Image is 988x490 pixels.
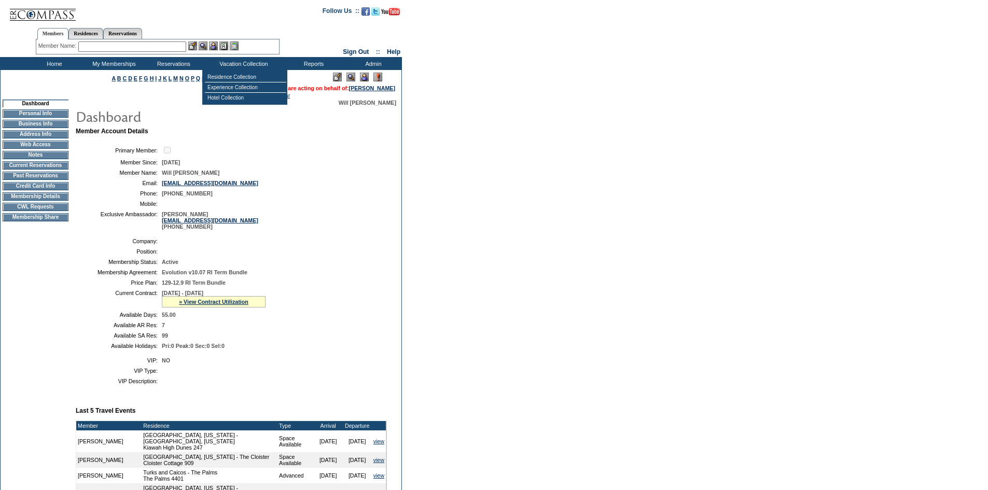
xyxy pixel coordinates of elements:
[373,472,384,479] a: view
[128,75,132,81] a: D
[205,72,286,82] td: Residence Collection
[373,457,384,463] a: view
[339,100,396,106] span: Will [PERSON_NAME]
[80,378,158,384] td: VIP Description:
[283,57,342,70] td: Reports
[179,299,248,305] a: » View Contract Utilization
[80,180,158,186] td: Email:
[277,468,314,483] td: Advanced
[83,57,143,70] td: My Memberships
[196,75,200,81] a: Q
[112,75,116,81] a: A
[80,159,158,165] td: Member Since:
[80,343,158,349] td: Available Holidays:
[277,421,314,430] td: Type
[349,85,395,91] a: [PERSON_NAME]
[314,430,343,452] td: [DATE]
[122,75,127,81] a: C
[3,203,68,211] td: CWL Requests
[343,48,369,55] a: Sign Out
[323,6,359,19] td: Follow Us ::
[276,85,395,91] span: You are acting on behalf of:
[80,269,158,275] td: Membership Agreement:
[188,41,197,50] img: b_edit.gif
[314,452,343,468] td: [DATE]
[361,10,370,17] a: Become our fan on Facebook
[162,159,180,165] span: [DATE]
[173,75,178,81] a: M
[343,468,372,483] td: [DATE]
[387,48,400,55] a: Help
[80,357,158,363] td: VIP:
[342,57,402,70] td: Admin
[373,438,384,444] a: view
[230,41,239,50] img: b_calculator.gif
[80,290,158,307] td: Current Contract:
[80,259,158,265] td: Membership Status:
[162,332,168,339] span: 99
[209,41,218,50] img: Impersonate
[3,120,68,128] td: Business Info
[139,75,143,81] a: F
[76,430,142,452] td: [PERSON_NAME]
[134,75,137,81] a: E
[3,192,68,201] td: Membership Details
[162,269,247,275] span: Evolution v10.07 RI Term Bundle
[3,161,68,170] td: Current Reservations
[162,312,176,318] span: 55.00
[277,430,314,452] td: Space Available
[23,57,83,70] td: Home
[3,109,68,118] td: Personal Info
[162,217,258,223] a: [EMAIL_ADDRESS][DOMAIN_NAME]
[80,211,158,230] td: Exclusive Ambassador:
[142,421,277,430] td: Residence
[68,28,103,39] a: Residences
[80,368,158,374] td: VIP Type:
[162,170,219,176] span: Will [PERSON_NAME]
[37,28,69,39] a: Members
[376,48,380,55] span: ::
[162,211,258,230] span: [PERSON_NAME] [PHONE_NUMBER]
[3,130,68,138] td: Address Info
[3,141,68,149] td: Web Access
[3,182,68,190] td: Credit Card Info
[80,248,158,255] td: Position:
[343,421,372,430] td: Departure
[162,180,258,186] a: [EMAIL_ADDRESS][DOMAIN_NAME]
[103,28,142,39] a: Reservations
[150,75,154,81] a: H
[205,93,286,103] td: Hotel Collection
[373,73,382,81] img: Log Concern/Member Elevation
[205,82,286,93] td: Experience Collection
[80,332,158,339] td: Available SA Res:
[144,75,148,81] a: G
[142,468,277,483] td: Turks and Caicos - The Palms The Palms 4401
[76,407,135,414] b: Last 5 Travel Events
[371,10,380,17] a: Follow us on Twitter
[333,73,342,81] img: Edit Mode
[381,8,400,16] img: Subscribe to our YouTube Channel
[163,75,167,81] a: K
[80,170,158,176] td: Member Name:
[80,145,158,155] td: Primary Member:
[381,10,400,17] a: Subscribe to our YouTube Channel
[3,172,68,180] td: Past Reservations
[158,75,161,81] a: J
[314,421,343,430] td: Arrival
[360,73,369,81] img: Impersonate
[80,279,158,286] td: Price Plan:
[314,468,343,483] td: [DATE]
[162,357,170,363] span: NO
[361,7,370,16] img: Become our fan on Facebook
[162,279,226,286] span: 129-12.9 RI Term Bundle
[169,75,172,81] a: L
[343,430,372,452] td: [DATE]
[75,106,283,127] img: pgTtlDashboard.gif
[162,259,178,265] span: Active
[185,75,189,81] a: O
[142,452,277,468] td: [GEOGRAPHIC_DATA], [US_STATE] - The Cloister Cloister Cottage 909
[143,57,202,70] td: Reservations
[179,75,184,81] a: N
[142,430,277,452] td: [GEOGRAPHIC_DATA], [US_STATE] - [GEOGRAPHIC_DATA], [US_STATE] Kiawah High Dunes 247
[38,41,78,50] div: Member Name:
